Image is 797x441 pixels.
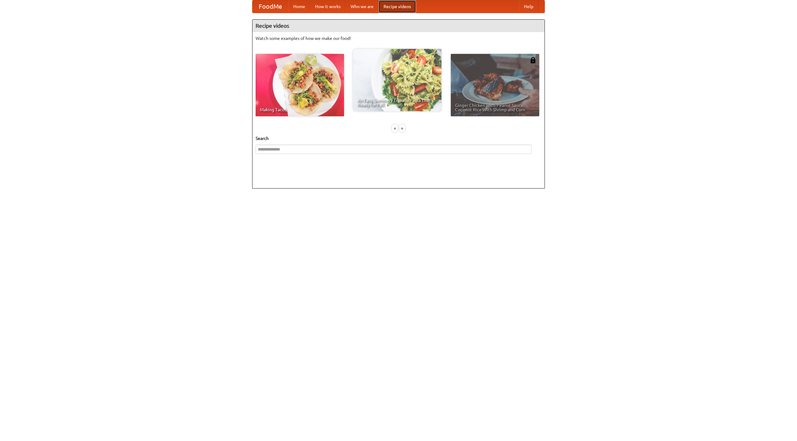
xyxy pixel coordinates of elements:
span: Making Tacos [260,108,340,112]
div: » [399,124,405,132]
a: How it works [310,0,346,13]
p: Watch some examples of how we make our food! [256,35,541,41]
a: Home [288,0,310,13]
h5: Search [256,135,541,141]
a: Making Tacos [256,54,344,116]
a: Recipe videos [379,0,416,13]
img: 483408.png [530,57,536,63]
div: « [392,124,398,132]
a: FoodMe [252,0,288,13]
a: Who we are [346,0,379,13]
h4: Recipe videos [252,20,545,32]
a: An Easy, Summery Tomato Pasta That's Ready for Fall [353,49,441,111]
span: An Easy, Summery Tomato Pasta That's Ready for Fall [357,98,437,107]
a: Help [519,0,538,13]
